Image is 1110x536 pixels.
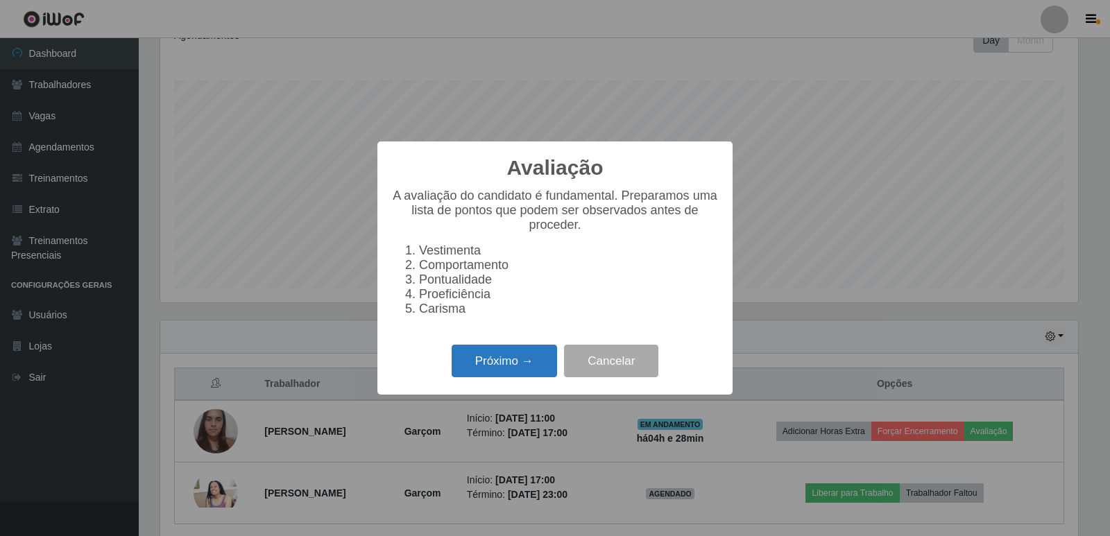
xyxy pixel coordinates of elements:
[419,243,719,258] li: Vestimenta
[419,302,719,316] li: Carisma
[419,273,719,287] li: Pontualidade
[419,258,719,273] li: Comportamento
[564,345,658,377] button: Cancelar
[391,189,719,232] p: A avaliação do candidato é fundamental. Preparamos uma lista de pontos que podem ser observados a...
[452,345,557,377] button: Próximo →
[419,287,719,302] li: Proeficiência
[507,155,604,180] h2: Avaliação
